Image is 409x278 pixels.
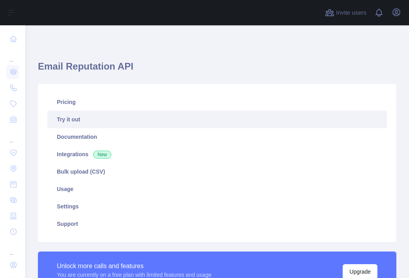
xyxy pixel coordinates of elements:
a: Documentation [47,128,387,146]
span: Invite users [336,8,366,17]
a: Support [47,215,387,233]
a: Usage [47,180,387,198]
a: Settings [47,198,387,215]
div: ... [6,47,19,63]
a: Pricing [47,93,387,111]
div: Unlock more calls and features [57,261,212,271]
button: Invite users [323,6,368,19]
a: Try it out [47,111,387,128]
div: ... [6,128,19,144]
span: New [93,151,111,159]
h1: Email Reputation API [38,60,396,79]
a: Integrations New [47,146,387,163]
a: Bulk upload (CSV) [47,163,387,180]
div: ... [6,240,19,256]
